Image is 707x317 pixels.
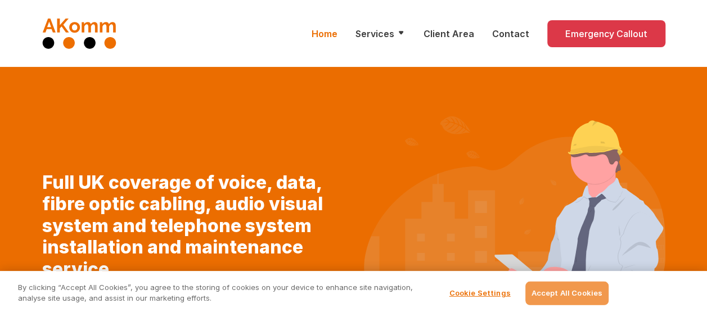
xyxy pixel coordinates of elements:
[445,282,515,305] button: Cookie Settings
[18,282,424,304] p: By clicking “Accept All Cookies”, you agree to the storing of cookies on your device to enhance s...
[424,27,474,40] a: Client Area
[355,27,406,40] a: Services
[42,172,344,280] h1: Full UK coverage of voice, data, fibre optic cabling, audio visual system and telephone system in...
[42,18,117,49] img: AKomm
[525,282,609,305] button: Accept All Cookies
[492,27,529,40] a: Contact
[547,20,665,47] a: Emergency Callout
[312,27,337,40] a: Home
